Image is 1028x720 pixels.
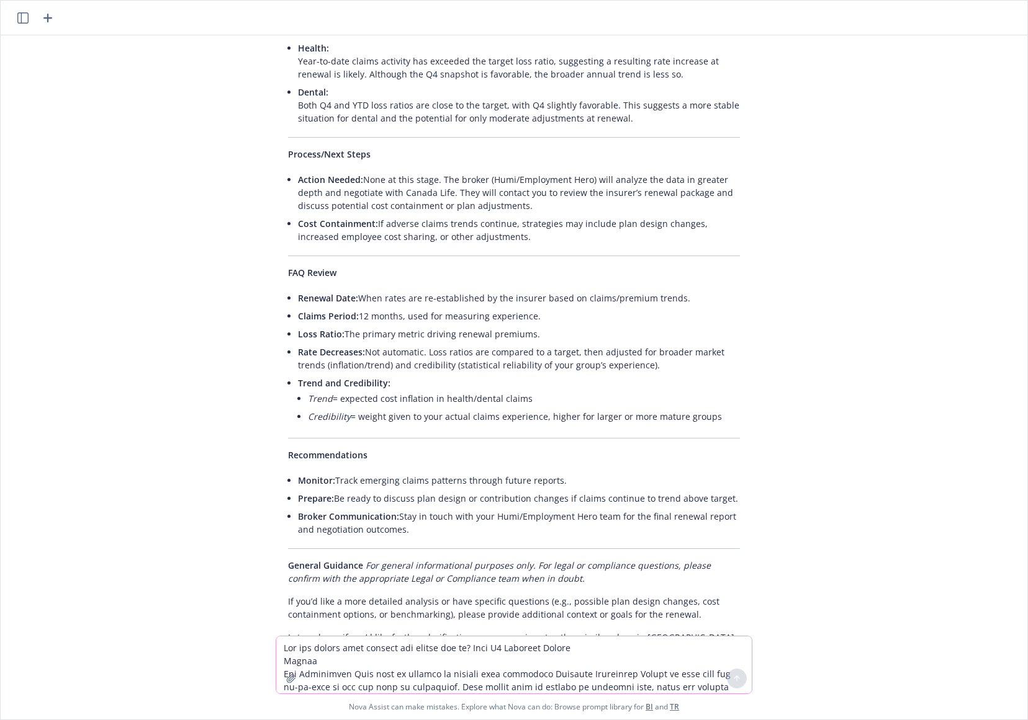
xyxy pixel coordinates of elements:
[298,310,359,322] span: Claims Period:
[298,174,363,185] span: Action Needed:
[298,507,740,538] li: Stay in touch with your Humi/Employment Hero team for the final renewal report and negotiation ou...
[308,407,740,425] li: = weight given to your actual claims experience, higher for larger or more mature groups
[298,325,740,343] li: The primary metric driving renewal premiums.
[6,694,1022,719] span: Nova Assist can make mistakes. Explore what Nova can do: Browse prompt library for and
[288,267,336,278] span: FAQ Review
[298,307,740,325] li: 12 months, used for measuring experience.
[298,474,335,486] span: Monitor:
[308,411,351,422] em: Credibility
[298,343,740,374] li: Not automatic. Loss ratios are compared to a target, then adjusted for broader market trends (inf...
[298,171,740,215] li: None at this stage. The broker (Humi/Employment Hero) will analyze the data in greater depth and ...
[298,471,740,489] li: Track emerging claims patterns through future reports.
[298,489,740,507] li: Be ready to discuss plan design or contribution changes if claims continue to trend above target.
[288,595,740,621] p: If you’d like a more detailed analysis or have specific questions (e.g., possible plan design cha...
[298,346,365,358] span: Rate Decreases:
[288,559,363,571] span: General Guidance
[298,292,358,304] span: Renewal Date:
[646,701,653,712] a: BI
[298,492,334,504] span: Prepare:
[298,86,328,98] span: Dental:
[298,215,740,246] li: If adverse claims trends continue, strategies may include plan design changes, increased employee...
[308,389,740,407] li: = expected cost inflation in health/dental claims
[298,39,740,83] li: Year-to-date claims activity has exceeded the target loss ratio, suggesting a resulting rate incr...
[298,218,378,229] span: Cost Containment:
[298,83,740,127] li: Both Q4 and YTD loss ratios are close to the target, with Q4 slightly favorable. This suggests a ...
[298,510,399,522] span: Broker Communication:
[288,148,371,160] span: Process/Next Steps
[298,289,740,307] li: When rates are re-established by the insurer based on claims/premium trends.
[288,559,711,584] em: For general informational purposes only. For legal or compliance questions, please confirm with t...
[298,42,329,54] span: Health:
[288,631,740,644] p: Let me know if you’d like further clarification or a comparison to other similar plans in [GEOGRA...
[288,449,367,461] span: Recommendations
[670,701,679,712] a: TR
[298,328,345,340] span: Loss Ratio:
[308,393,333,404] em: Trend
[298,377,390,389] span: Trend and Credibility:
